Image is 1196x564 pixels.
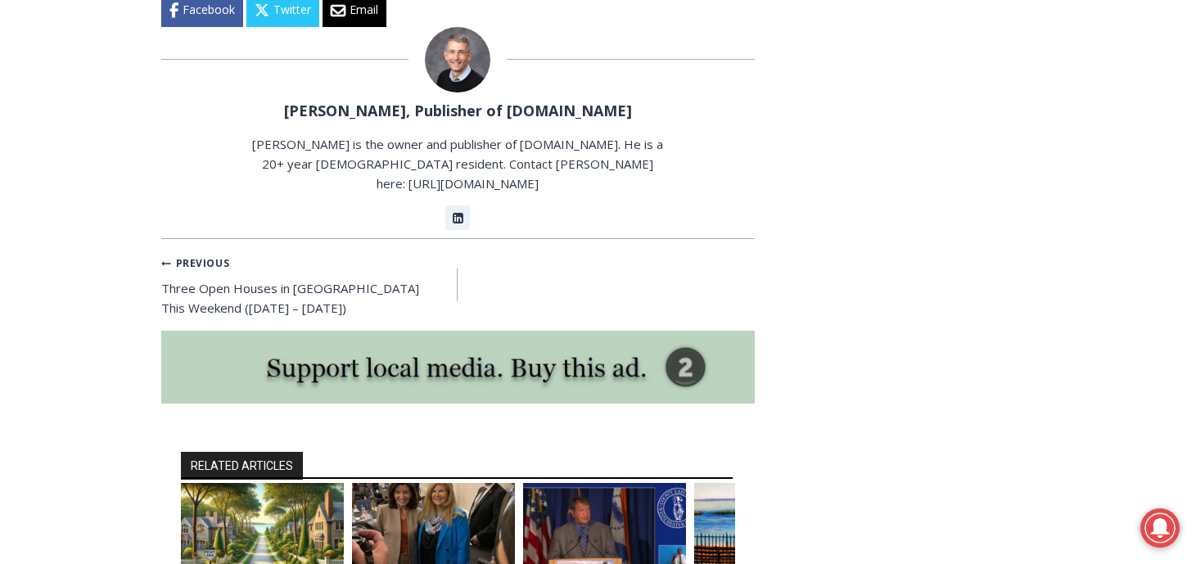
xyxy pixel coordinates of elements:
[161,255,230,271] small: Previous
[428,163,759,200] span: Intern @ [DOMAIN_NAME]
[183,155,187,171] div: /
[1,163,237,204] a: [PERSON_NAME] Read Sanctuary Fall Fest: [DATE]
[191,155,198,171] div: 6
[413,1,774,159] div: Apply Now <> summer and RHS senior internships available
[171,155,178,171] div: 6
[394,159,793,204] a: Intern @ [DOMAIN_NAME]
[161,252,458,318] a: PreviousThree Open Houses in [GEOGRAPHIC_DATA] This Weekend ([DATE] – [DATE])
[161,331,755,404] img: support local media, buy this ad
[171,46,228,151] div: Two by Two Animal Haven & The Nature Company: The Wild World of Animals
[284,101,632,120] a: [PERSON_NAME], Publisher of [DOMAIN_NAME]
[250,134,666,193] p: [PERSON_NAME] is the owner and publisher of [DOMAIN_NAME]. He is a 20+ year [DEMOGRAPHIC_DATA] re...
[13,165,210,202] h4: [PERSON_NAME] Read Sanctuary Fall Fest: [DATE]
[181,452,303,480] h2: RELATED ARTICLES
[161,252,755,318] nav: Posts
